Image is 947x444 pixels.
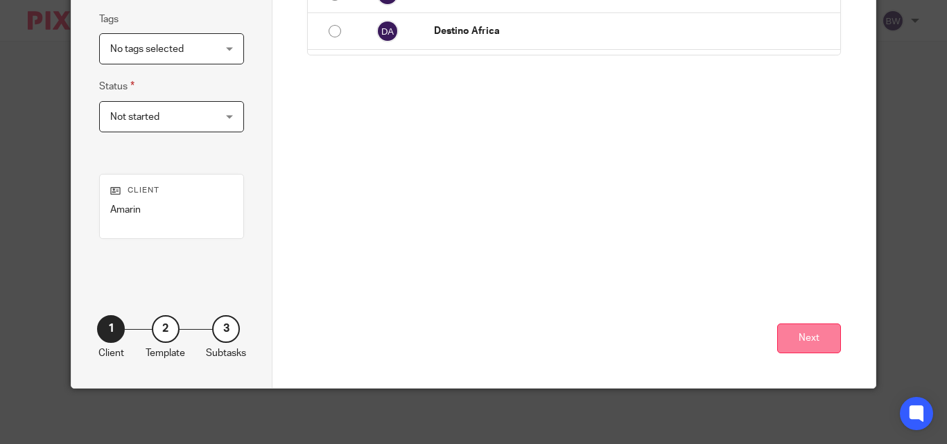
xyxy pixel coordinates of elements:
img: svg%3E [376,20,399,42]
div: 1 [97,315,125,343]
label: Tags [99,12,119,26]
span: No tags selected [110,44,184,54]
p: Template [146,346,185,360]
button: Next [777,323,841,353]
p: Amarin [110,203,233,217]
label: Status [99,78,134,94]
p: Client [110,185,233,196]
div: 3 [212,315,240,343]
p: Client [98,346,124,360]
span: Not started [110,112,159,122]
p: Destino Africa [434,24,833,38]
p: Subtasks [206,346,246,360]
div: 2 [152,315,180,343]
